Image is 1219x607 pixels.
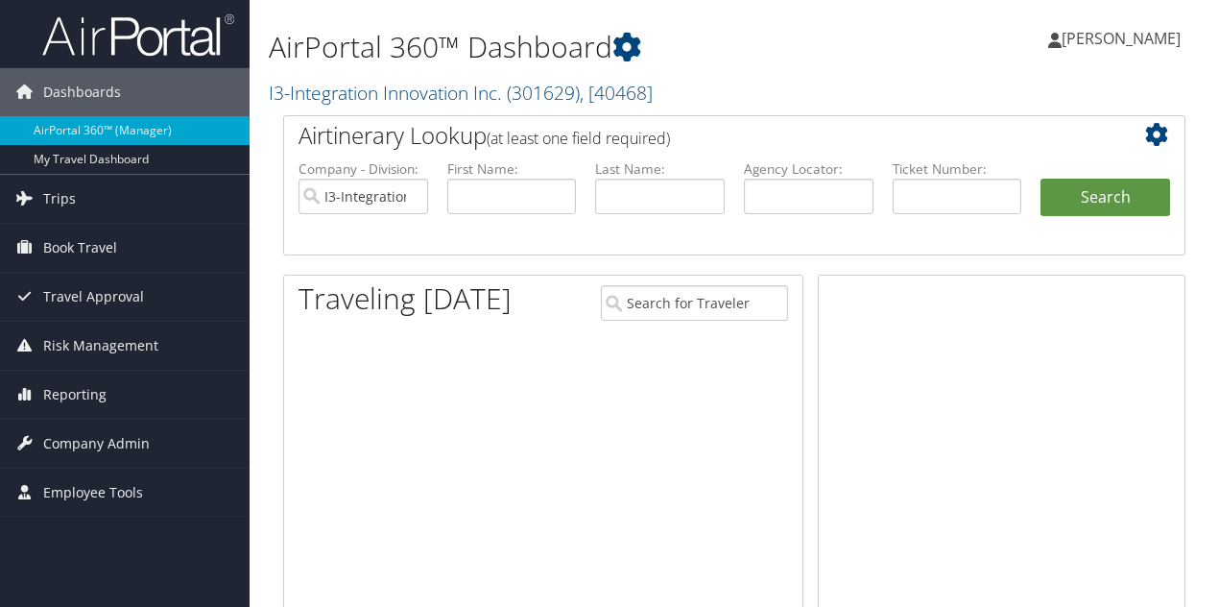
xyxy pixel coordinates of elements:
span: Reporting [43,371,107,419]
a: [PERSON_NAME] [1048,10,1200,67]
span: Employee Tools [43,469,143,517]
a: I3-Integration Innovation Inc. [269,80,653,106]
span: Trips [43,175,76,223]
label: Agency Locator: [744,159,873,179]
span: Risk Management [43,322,158,370]
input: Search for Traveler [601,285,788,321]
span: [PERSON_NAME] [1062,28,1181,49]
label: Ticket Number: [893,159,1022,179]
label: First Name: [447,159,577,179]
h1: AirPortal 360™ Dashboard [269,27,890,67]
span: Travel Approval [43,273,144,321]
h1: Traveling [DATE] [299,279,512,319]
button: Search [1040,179,1170,217]
span: Book Travel [43,224,117,272]
span: Company Admin [43,420,150,468]
img: airportal-logo.png [42,12,234,58]
h2: Airtinerary Lookup [299,119,1095,152]
span: , [ 40468 ] [580,80,653,106]
label: Last Name: [595,159,725,179]
span: ( 301629 ) [507,80,580,106]
span: Dashboards [43,68,121,116]
span: (at least one field required) [487,128,670,149]
label: Company - Division: [299,159,428,179]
